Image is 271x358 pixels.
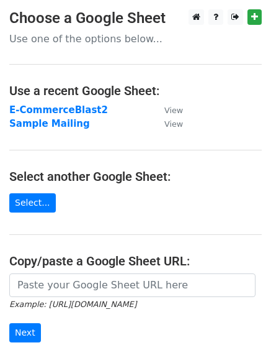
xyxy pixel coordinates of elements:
[9,193,56,213] a: Select...
[9,83,262,98] h4: Use a recent Google Sheet:
[152,104,183,116] a: View
[9,273,255,297] input: Paste your Google Sheet URL here
[9,104,108,116] a: E-CommerceBlast2
[164,119,183,129] small: View
[9,300,136,309] small: Example: [URL][DOMAIN_NAME]
[9,254,262,268] h4: Copy/paste a Google Sheet URL:
[164,106,183,115] small: View
[9,9,262,27] h3: Choose a Google Sheet
[152,118,183,129] a: View
[9,32,262,45] p: Use one of the options below...
[9,169,262,184] h4: Select another Google Sheet:
[9,118,90,129] a: Sample Mailing
[9,323,41,342] input: Next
